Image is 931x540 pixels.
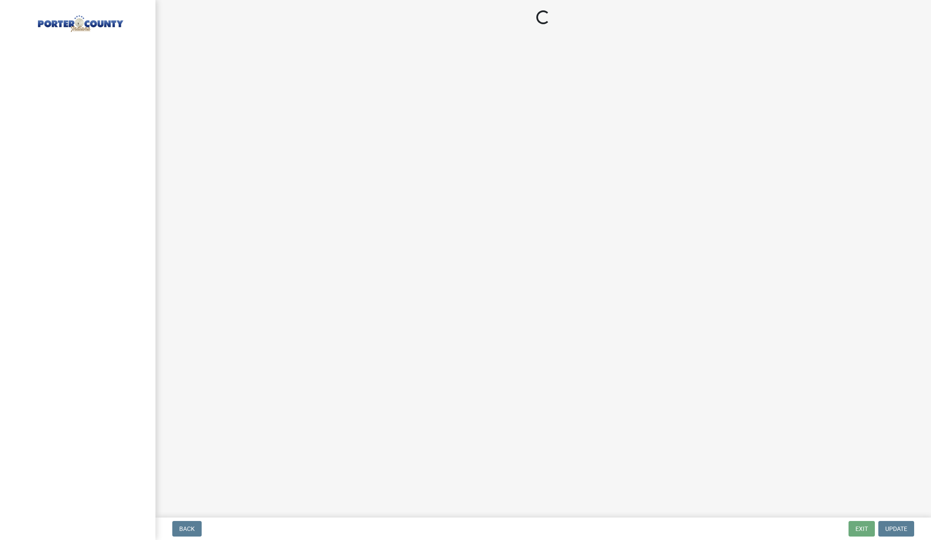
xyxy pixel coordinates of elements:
[878,521,914,537] button: Update
[849,521,875,537] button: Exit
[179,525,195,532] span: Back
[172,521,202,537] button: Back
[885,525,907,532] span: Update
[17,9,142,33] img: Porter County, Indiana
